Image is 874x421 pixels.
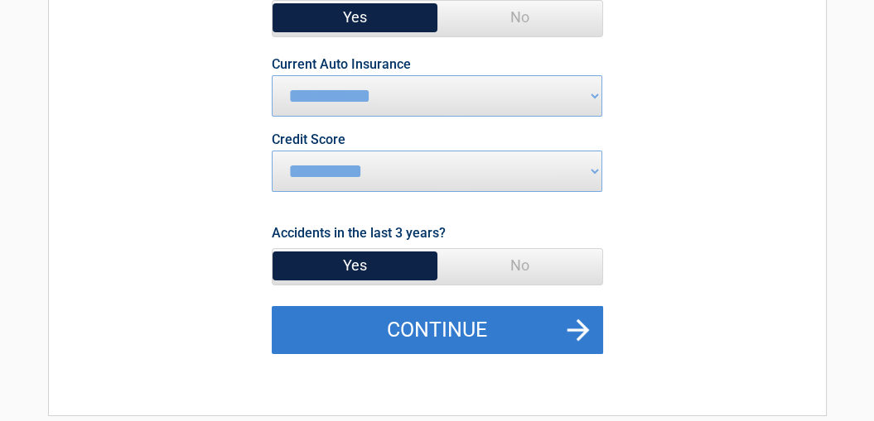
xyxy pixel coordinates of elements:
[272,306,603,354] button: Continue
[273,1,437,34] span: Yes
[272,133,345,146] label: Credit Score
[272,58,411,71] label: Current Auto Insurance
[273,249,437,282] span: Yes
[272,222,446,244] label: Accidents in the last 3 years?
[437,1,602,34] span: No
[437,249,602,282] span: No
